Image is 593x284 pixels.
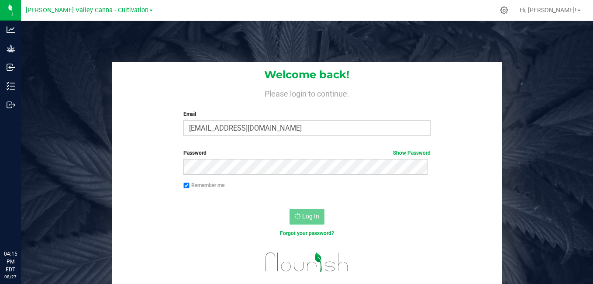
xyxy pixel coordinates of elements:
[7,100,15,109] inline-svg: Outbound
[258,246,355,278] img: flourish_logo.svg
[7,44,15,53] inline-svg: Grow
[7,82,15,90] inline-svg: Inventory
[393,150,431,156] a: Show Password
[112,87,502,98] h4: Please login to continue.
[290,209,324,225] button: Log In
[302,213,319,220] span: Log In
[183,110,431,118] label: Email
[7,63,15,72] inline-svg: Inbound
[112,69,502,80] h1: Welcome back!
[183,181,224,189] label: Remember me
[280,230,334,236] a: Forgot your password?
[520,7,576,14] span: Hi, [PERSON_NAME]!
[499,6,510,14] div: Manage settings
[4,274,17,280] p: 08/27
[7,25,15,34] inline-svg: Analytics
[183,150,207,156] span: Password
[4,250,17,274] p: 04:15 PM EDT
[183,183,190,189] input: Remember me
[26,7,148,14] span: [PERSON_NAME] Valley Canna - Cultivation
